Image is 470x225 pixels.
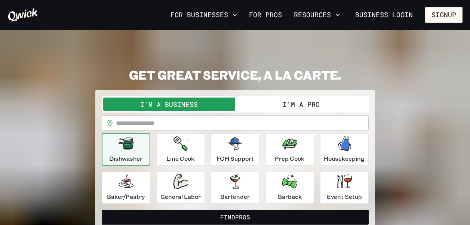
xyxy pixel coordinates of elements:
[275,154,304,163] p: Prep Cook
[216,154,254,163] p: FOH Support
[291,9,343,21] button: Resources
[160,192,201,201] p: General Labor
[265,172,314,204] button: Barback
[95,67,375,82] h2: GET GREAT SERVICE, A LA CARTE.
[168,9,240,21] button: For Businesses
[102,172,150,204] button: Baker/Pastry
[320,133,369,166] button: Housekeeping
[278,192,302,201] p: Barback
[220,192,250,201] p: Bartender
[211,172,259,204] button: Bartender
[320,172,369,204] button: Event Setup
[107,192,145,201] p: Baker/Pastry
[327,192,362,201] p: Event Setup
[109,154,142,163] p: Dishwasher
[425,7,463,23] button: Signup
[246,9,285,21] a: For Pros
[166,154,194,163] p: Line Cook
[324,154,365,163] p: Housekeeping
[211,133,259,166] button: FOH Support
[102,210,369,225] button: FindPros
[265,133,314,166] button: Prep Cook
[102,133,150,166] button: Dishwasher
[235,98,367,111] button: I'm a Pro
[103,98,235,111] button: I'm a Business
[156,172,205,204] button: General Labor
[349,7,419,23] a: Business Login
[156,133,205,166] button: Line Cook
